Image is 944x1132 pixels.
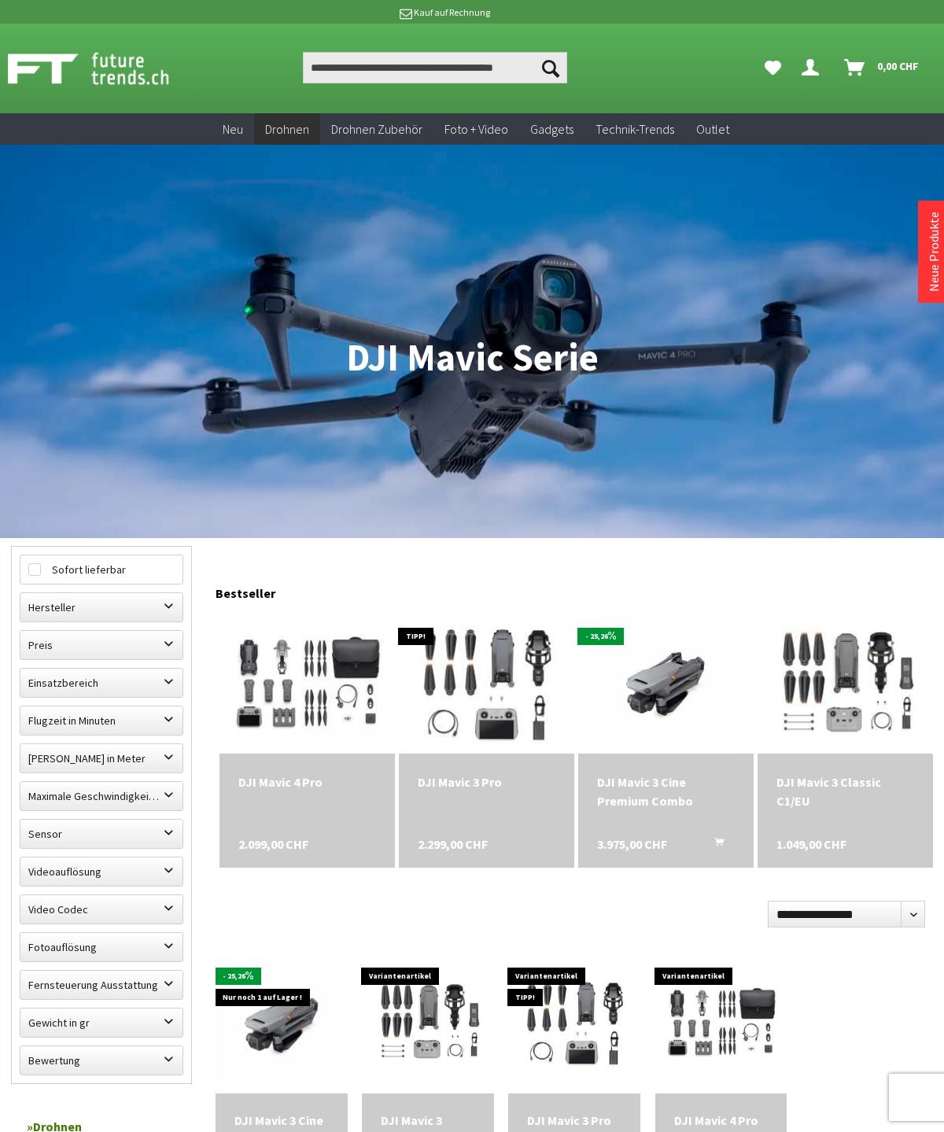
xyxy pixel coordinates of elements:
button: In den Warenkorb [695,835,733,855]
img: DJI Mavic 3 Cine Premium Combo [595,612,736,754]
a: Dein Konto [795,52,832,83]
img: DJI Mavic 4 Pro [219,617,395,749]
label: Hersteller [20,593,183,621]
span: Gadgets [530,121,573,137]
span: Foto + Video [444,121,508,137]
label: Sofort lieferbar [20,555,183,584]
a: Neue Produkte [926,212,942,292]
label: Fotoauflösung [20,933,183,961]
img: DJI Mavic 3 Pro [508,970,640,1075]
img: DJI Mavic 3 Pro [399,613,574,754]
a: DJI Mavic 4 Pro 2.099,00 CHF [238,772,376,791]
img: DJI Mavic 3 Cine Premium Combo [216,957,347,1088]
div: Bestseller [216,570,933,609]
span: 0,00 CHF [877,53,919,79]
input: Produkt, Marke, Kategorie, EAN, Artikelnummer… [303,52,567,83]
span: Outlet [696,121,729,137]
a: Technik-Trends [584,113,685,146]
span: 1.049,00 CHF [776,835,846,854]
label: Maximale Flughöhe in Meter [20,744,183,772]
a: DJI Mavic 3 Classic C1/EU 1.049,00 CHF [776,772,914,810]
a: Outlet [685,113,740,146]
span: Drohnen [265,121,309,137]
label: Flugzeit in Minuten [20,706,183,735]
a: DJI Mavic 3 Cine Premium Combo 3.975,00 CHF In den Warenkorb [597,772,735,810]
label: Sensor [20,820,183,848]
div: DJI Mavic 4 Pro [238,772,376,791]
a: Drohnen Zubehör [320,113,433,146]
span: 2.299,00 CHF [418,835,488,854]
a: Neu [212,113,254,146]
span: 2.099,00 CHF [238,835,308,854]
a: Foto + Video [433,113,519,146]
div: DJI Mavic 3 Classic C1/EU [776,772,914,810]
h1: DJI Mavic Serie [11,338,933,378]
a: Warenkorb [838,52,927,83]
label: Preis [20,631,183,659]
img: DJI Mavic 3 Classic C1/EU [758,613,933,754]
div: DJI Mavic 3 Pro [418,772,555,791]
img: Shop Futuretrends - zur Startseite wechseln [8,49,204,88]
span: 3.975,00 CHF [597,835,667,854]
span: Neu [223,121,243,137]
a: Drohnen [254,113,320,146]
span: Drohnen Zubehör [331,121,422,137]
span: Technik-Trends [596,121,674,137]
a: DJI Mavic 4 Pro [674,1112,768,1128]
label: Einsatzbereich [20,669,183,697]
label: Video Codec [20,895,183,924]
a: Gadgets [519,113,584,146]
button: Suchen [534,52,567,83]
label: Fernsteuerung Ausstattung [20,971,183,999]
a: DJI Mavic 3 Pro [527,1112,621,1128]
img: DJI Mavic 3 Classic C1/EU [362,970,493,1075]
a: Meine Favoriten [757,52,789,83]
div: DJI Mavic 3 Cine Premium Combo [597,772,735,810]
a: DJI Mavic 3 Pro 2.299,00 CHF [418,772,555,791]
label: Videoauflösung [20,857,183,886]
img: DJI Mavic 4 Pro [655,973,787,1072]
label: Gewicht in gr [20,1008,183,1037]
label: Bewertung [20,1046,183,1075]
label: Maximale Geschwindigkeit in km/h [20,782,183,810]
